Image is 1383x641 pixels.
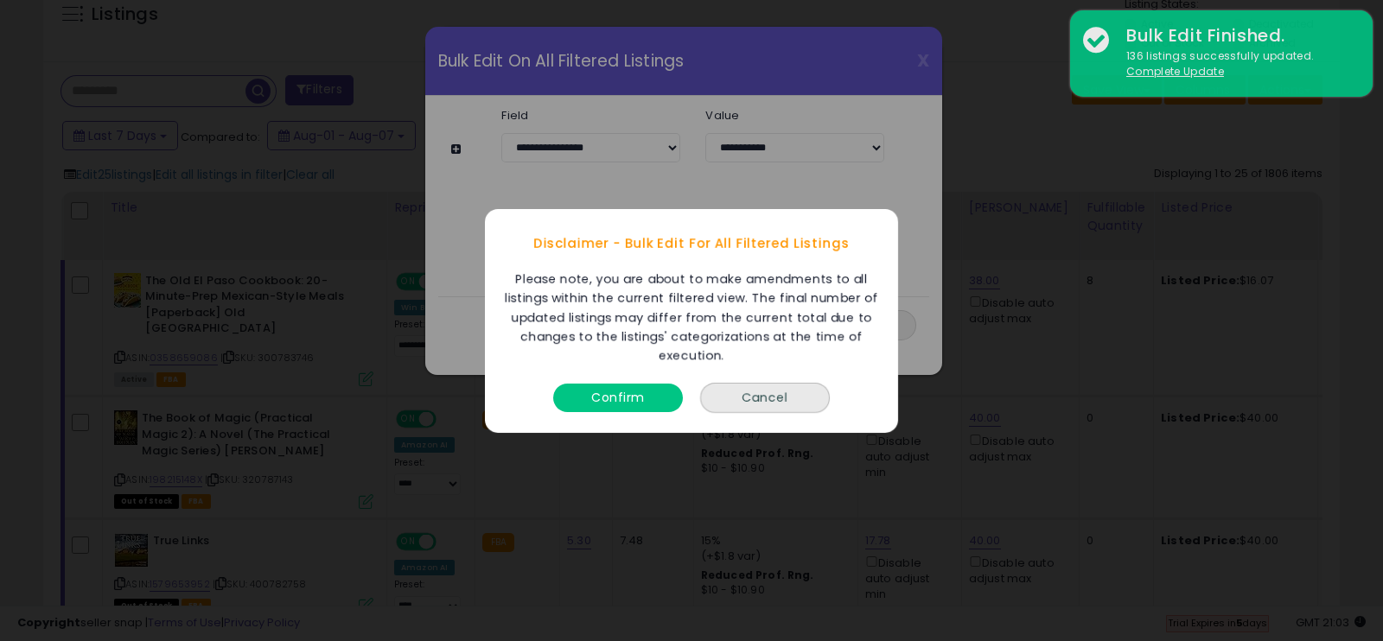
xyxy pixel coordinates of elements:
div: Disclaimer - Bulk Edit For All Filtered Listings [485,218,898,270]
button: Cancel [700,382,830,412]
div: Please note, you are about to make amendments to all listings within the current filtered view. T... [494,270,889,365]
u: Complete Update [1126,64,1224,79]
div: Bulk Edit Finished. [1113,23,1360,48]
button: Confirm [553,383,683,411]
div: 136 listings successfully updated. [1113,48,1360,80]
